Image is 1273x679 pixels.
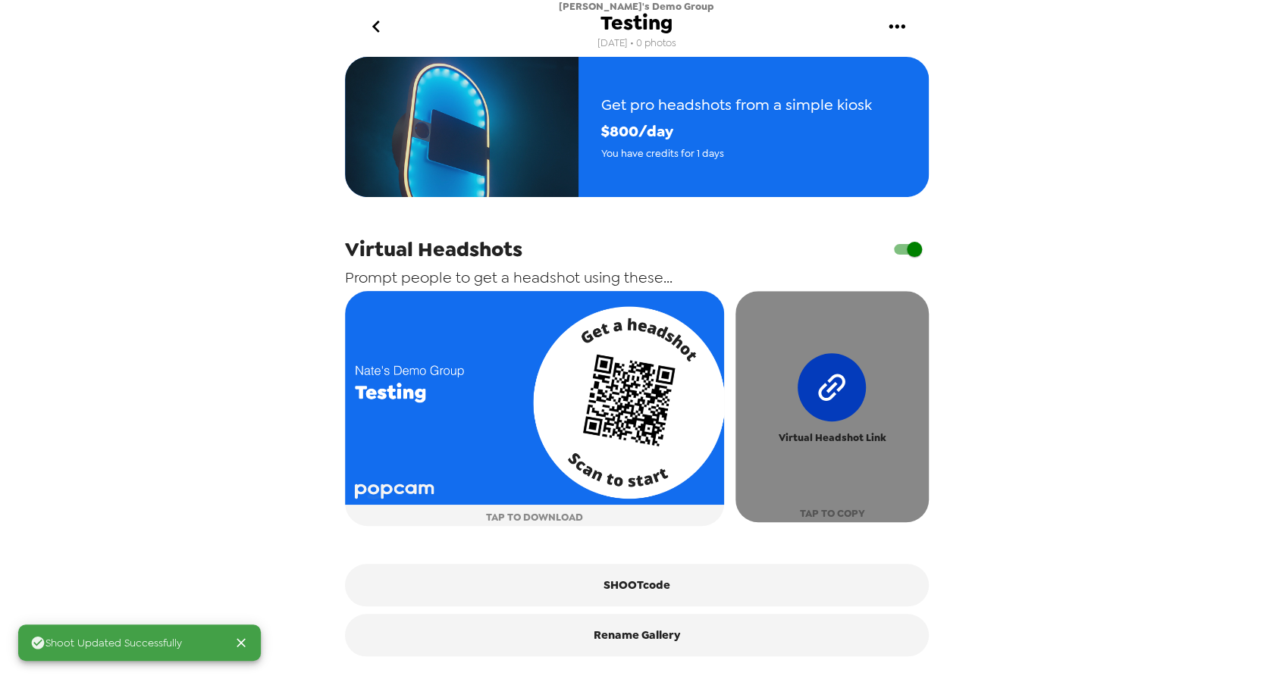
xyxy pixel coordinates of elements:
[600,13,673,33] span: Testing
[597,33,676,54] span: [DATE] • 0 photos
[345,564,929,606] button: SHOOTcode
[799,505,864,522] span: TAP TO COPY
[345,291,725,526] button: TAP TO DOWNLOAD
[345,291,725,505] img: qr card
[778,429,886,446] span: Virtual Headshot Link
[345,236,522,263] span: Virtual Headshots
[345,268,673,287] span: Prompt people to get a headshot using these...
[601,92,872,118] span: Get pro headshots from a simple kiosk
[352,2,401,52] button: go back
[227,629,255,656] button: Close
[30,635,182,650] span: Shoot Updated Successfully
[345,614,929,656] button: Rename Gallery
[601,118,872,145] span: $ 800 /day
[735,291,928,522] button: Virtual Headshot LinkTAP TO COPY
[873,2,922,52] button: gallery menu
[345,57,929,197] button: Get pro headshots from a simple kiosk$800/dayYou have credits for 1 days
[345,57,578,197] img: popcam example
[601,145,872,162] span: You have credits for 1 days
[486,508,583,526] span: TAP TO DOWNLOAD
